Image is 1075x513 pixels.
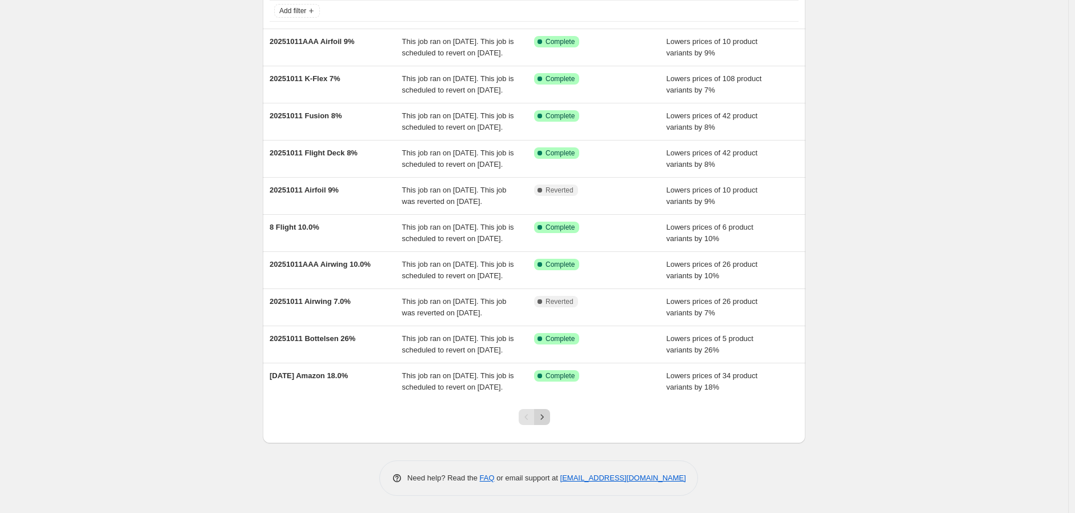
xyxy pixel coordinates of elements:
span: This job ran on [DATE]. This job is scheduled to revert on [DATE]. [402,223,514,243]
span: 20251011 K-Flex 7% [270,74,340,83]
span: This job ran on [DATE]. This job is scheduled to revert on [DATE]. [402,149,514,169]
span: This job ran on [DATE]. This job is scheduled to revert on [DATE]. [402,37,514,57]
span: Lowers prices of 6 product variants by 10% [667,223,753,243]
span: 20251011 Airwing 7.0% [270,297,351,306]
a: [EMAIL_ADDRESS][DOMAIN_NAME] [560,474,686,482]
span: Need help? Read the [407,474,480,482]
nav: Pagination [519,409,550,425]
span: Complete [545,260,575,269]
span: Complete [545,149,575,158]
span: Lowers prices of 34 product variants by 18% [667,371,758,391]
span: Complete [545,334,575,343]
span: Complete [545,37,575,46]
span: 20251011AAA Airwing 10.0% [270,260,371,268]
span: 8 Flight 10.0% [270,223,319,231]
span: This job ran on [DATE]. This job is scheduled to revert on [DATE]. [402,334,514,354]
span: Complete [545,371,575,380]
span: This job ran on [DATE]. This job was reverted on [DATE]. [402,186,507,206]
span: Lowers prices of 108 product variants by 7% [667,74,762,94]
span: 20251011 Airfoil 9% [270,186,339,194]
span: or email support at [495,474,560,482]
span: This job ran on [DATE]. This job is scheduled to revert on [DATE]. [402,74,514,94]
span: Complete [545,223,575,232]
span: Lowers prices of 26 product variants by 7% [667,297,758,317]
span: 20251011 Fusion 8% [270,111,342,120]
a: FAQ [480,474,495,482]
span: 20251011AAA Airfoil 9% [270,37,355,46]
span: This job ran on [DATE]. This job was reverted on [DATE]. [402,297,507,317]
span: Add filter [279,6,306,15]
span: Reverted [545,186,573,195]
button: Next [534,409,550,425]
span: Complete [545,74,575,83]
span: Lowers prices of 10 product variants by 9% [667,186,758,206]
span: Reverted [545,297,573,306]
button: Add filter [274,4,320,18]
span: This job ran on [DATE]. This job is scheduled to revert on [DATE]. [402,111,514,131]
span: [DATE] Amazon 18.0% [270,371,348,380]
span: This job ran on [DATE]. This job is scheduled to revert on [DATE]. [402,371,514,391]
span: Lowers prices of 26 product variants by 10% [667,260,758,280]
span: 20251011 Bottelsen 26% [270,334,355,343]
span: Lowers prices of 10 product variants by 9% [667,37,758,57]
span: Lowers prices of 5 product variants by 26% [667,334,753,354]
span: This job ran on [DATE]. This job is scheduled to revert on [DATE]. [402,260,514,280]
span: 20251011 Flight Deck 8% [270,149,358,157]
span: Complete [545,111,575,121]
span: Lowers prices of 42 product variants by 8% [667,149,758,169]
span: Lowers prices of 42 product variants by 8% [667,111,758,131]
